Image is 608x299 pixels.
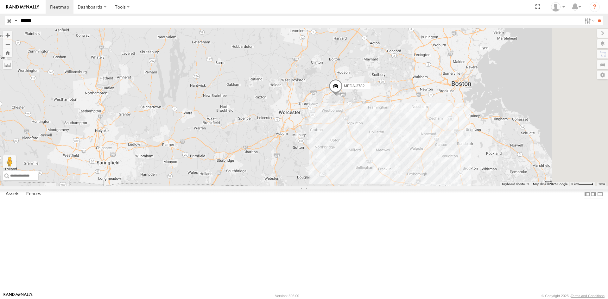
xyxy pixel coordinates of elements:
[3,155,16,168] button: Drag Pegman onto the map to open Street View
[275,294,299,298] div: Version: 306.00
[3,48,12,57] button: Zoom Home
[344,84,380,88] span: MEDA-378239-Swing
[6,5,39,9] img: rand-logo.svg
[549,2,567,12] div: James Nichols
[590,190,597,199] label: Dock Summary Table to the Right
[3,293,33,299] a: Visit our Website
[584,190,590,199] label: Dock Summary Table to the Left
[541,294,605,298] div: © Copyright 2025 -
[582,16,596,25] label: Search Filter Options
[571,294,605,298] a: Terms and Conditions
[533,182,567,186] span: Map data ©2025 Google
[3,40,12,48] button: Zoom out
[3,190,22,199] label: Assets
[3,31,12,40] button: Zoom in
[569,182,595,186] button: Map Scale: 5 km per 44 pixels
[598,183,605,185] a: Terms (opens in new tab)
[597,71,608,79] label: Map Settings
[23,190,44,199] label: Fences
[13,16,18,25] label: Search Query
[597,190,603,199] label: Hide Summary Table
[3,60,12,69] label: Measure
[502,182,529,186] button: Keyboard shortcuts
[571,182,578,186] span: 5 km
[590,2,600,12] i: ?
